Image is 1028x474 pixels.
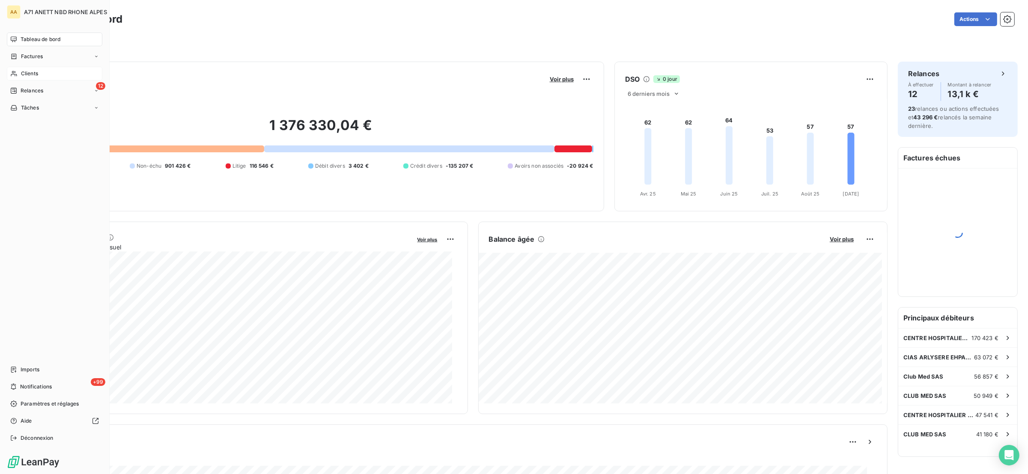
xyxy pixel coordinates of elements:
[21,70,38,77] span: Clients
[903,335,972,341] span: CENTRE HOSPITALIER [GEOGRAPHIC_DATA]
[948,87,992,101] h4: 13,1 k €
[913,114,938,121] span: 43 296 €
[48,243,411,252] span: Chiffre d'affaires mensuel
[974,354,998,361] span: 63 072 €
[954,12,997,26] button: Actions
[908,82,934,87] span: À effectuer
[165,162,191,170] span: 901 426 €
[417,237,438,243] span: Voir plus
[827,235,856,243] button: Voir plus
[20,383,52,391] span: Notifications
[898,148,1017,168] h6: Factures échues
[908,68,939,79] h6: Relances
[21,53,43,60] span: Factures
[908,87,934,101] h4: 12
[908,105,999,129] span: relances ou actions effectuées et relancés la semaine dernière.
[625,74,640,84] h6: DSO
[410,162,442,170] span: Crédit divers
[974,392,998,399] span: 50 949 €
[91,378,105,386] span: +99
[976,431,998,438] span: 41 180 €
[232,162,246,170] span: Litige
[137,162,161,170] span: Non-échu
[908,105,915,112] span: 23
[547,75,576,83] button: Voir plus
[21,417,32,425] span: Aide
[801,191,819,197] tspan: Août 25
[21,400,79,408] span: Paramètres et réglages
[446,162,474,170] span: -135 207 €
[975,412,998,418] span: 47 541 €
[21,36,60,43] span: Tableau de bord
[972,335,998,341] span: 170 423 €
[315,162,345,170] span: Débit divers
[680,191,696,197] tspan: Mai 25
[415,235,440,243] button: Voir plus
[903,412,975,418] span: CENTRE HOSPITALIER [GEOGRAPHIC_DATA]
[974,373,998,380] span: 56 857 €
[903,392,947,399] span: CLUB MED SAS
[489,234,535,244] h6: Balance âgée
[903,431,947,438] span: CLUB MED SAS
[21,366,39,373] span: Imports
[999,445,1019,465] div: Open Intercom Messenger
[903,354,974,361] span: CIAS ARLYSERE EHPAD LA NIVEOLE
[7,455,60,469] img: Logo LeanPay
[550,76,574,83] span: Voir plus
[898,308,1017,328] h6: Principaux débiteurs
[7,414,102,428] a: Aide
[843,191,859,197] tspan: [DATE]
[640,191,656,197] tspan: Avr. 25
[21,87,43,95] span: Relances
[21,104,39,112] span: Tâches
[515,162,563,170] span: Avoirs non associés
[250,162,274,170] span: 116 546 €
[628,90,670,97] span: 6 derniers mois
[830,236,854,243] span: Voir plus
[21,434,54,442] span: Déconnexion
[567,162,593,170] span: -20 924 €
[48,117,593,142] h2: 1 376 330,04 €
[349,162,369,170] span: 3 402 €
[761,191,778,197] tspan: Juil. 25
[24,9,107,15] span: A71 ANETT NBD RHONE ALPES
[948,82,992,87] span: Montant à relancer
[96,82,105,90] span: 12
[903,373,944,380] span: Club Med SAS
[720,191,738,197] tspan: Juin 25
[7,5,21,19] div: AA
[653,75,680,83] span: 0 jour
